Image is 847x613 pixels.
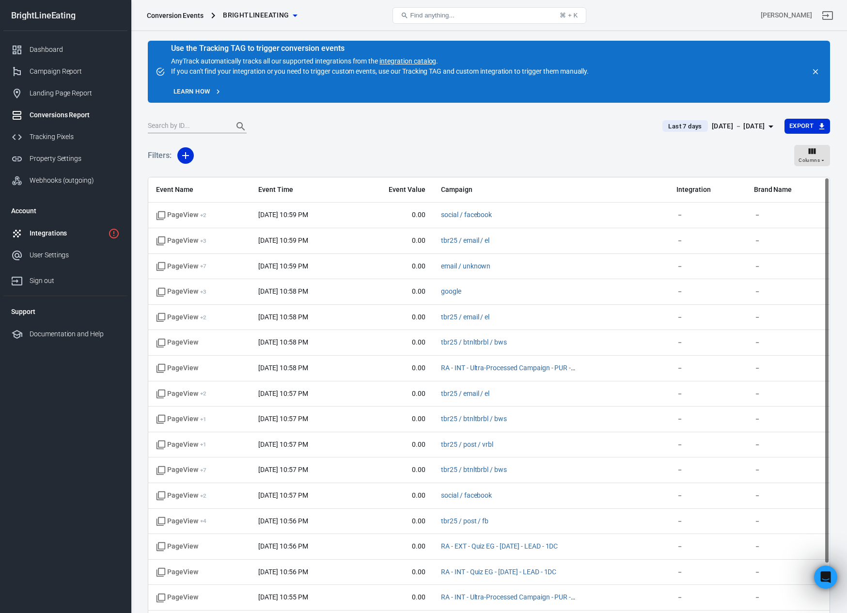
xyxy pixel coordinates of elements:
span: － [754,593,822,602]
li: Account [3,199,127,222]
a: RA - INT - Ultra-Processed Campaign - PUR - 7DC [441,364,585,372]
span: － [754,491,822,501]
a: Property Settings [3,148,127,170]
span: － [676,262,738,271]
a: Sign out [816,4,839,27]
span: － [676,338,738,347]
span: Standard event name [156,542,198,551]
span: PageView [156,517,206,526]
button: Columns [794,145,830,166]
span: tbr25 / btnltbrbl / bws [441,414,507,424]
a: RA - EXT - Quiz EG - [DATE] - LEAD - 1DC [441,542,558,550]
button: Find anything...⌘ + K [392,7,586,24]
span: email / unknown [441,262,490,271]
span: tbr25 / btnltbrbl / bws [441,338,507,347]
span: PageView [156,313,206,322]
span: RA - INT - Ultra-Processed Campaign - PUR - 7DC [441,593,577,602]
h5: Filters: [148,140,172,171]
span: － [676,517,738,526]
div: Integrations [30,228,104,238]
div: Sign out [30,276,120,286]
span: 0.00 [360,210,426,220]
span: － [754,542,822,551]
span: － [676,287,738,297]
span: － [754,465,822,475]
time: 2025-10-07T22:55:27-05:00 [258,593,308,601]
time: 2025-10-07T22:57:26-05:00 [258,466,308,473]
div: Conversions Report [30,110,120,120]
span: 0.00 [360,465,426,475]
span: 0.00 [360,567,426,577]
span: 0.00 [360,287,426,297]
div: Campaign Report [30,66,120,77]
button: BrightLineEating [219,6,300,24]
span: PageView [156,287,206,297]
span: tbr25 / btnltbrbl / bws [441,465,507,475]
span: google [441,287,461,297]
span: 0.00 [360,542,426,551]
span: BrightLineEating [223,9,289,21]
div: Conversion Events [147,11,204,20]
time: 2025-10-07T22:58:53-05:00 [258,313,308,321]
span: tbr25 / post / fb [441,517,488,526]
span: social / facebook [441,491,492,501]
a: Conversions Report [3,104,127,126]
span: social / facebook [441,210,492,220]
span: Event Name [156,185,243,195]
sup: + 3 [200,288,206,295]
span: － [676,414,738,424]
a: social / facebook [441,211,492,219]
span: 0.00 [360,517,426,526]
span: － [754,338,822,347]
button: Export [784,119,830,134]
span: － [676,363,738,373]
div: User Settings [30,250,120,260]
span: － [754,236,822,246]
sup: + 2 [200,212,206,219]
span: Last 7 days [664,122,706,131]
span: － [754,287,822,297]
span: RA - INT - Ultra-Processed Campaign - PUR - 7DC [441,363,577,373]
span: － [754,363,822,373]
time: 2025-10-07T22:57:49-05:00 [258,440,308,448]
span: PageView [156,210,206,220]
span: － [676,491,738,501]
span: － [754,210,822,220]
time: 2025-10-07T22:57:05-05:00 [258,491,308,499]
a: email / unknown [441,262,490,270]
div: ⌘ + K [560,12,578,19]
div: Use the Tracking TAG to trigger conversion events [171,44,589,53]
div: Webhooks (outgoing) [30,175,120,186]
span: 0.00 [360,236,426,246]
span: 0.00 [360,262,426,271]
span: PageView [156,440,206,450]
sup: + 1 [200,416,206,423]
span: － [676,465,738,475]
span: － [676,389,738,399]
sup: + 2 [200,492,206,499]
span: tbr25 / email / el [441,313,489,322]
span: － [676,210,738,220]
span: Standard event name [156,593,198,602]
span: － [754,517,822,526]
span: 0.00 [360,491,426,501]
span: tbr25 / post / vrbl [441,440,493,450]
sup: + 7 [200,467,206,473]
span: － [754,440,822,450]
a: tbr25 / btnltbrbl / bws [441,466,507,473]
span: PageView [156,236,206,246]
button: Last 7 days[DATE] － [DATE] [655,118,784,134]
svg: 1 networks not verified yet [108,228,120,239]
span: － [676,542,738,551]
sup: + 3 [200,237,206,244]
span: Event Value [360,185,426,195]
span: 0.00 [360,313,426,322]
iframe: Intercom live chat [814,566,837,589]
a: tbr25 / btnltbrbl / bws [441,415,507,423]
time: 2025-10-07T22:56:19-05:00 [258,568,308,576]
span: PageView [156,389,206,399]
a: tbr25 / email / el [441,390,489,397]
span: － [676,567,738,577]
button: Search [229,115,252,138]
a: RA - INT - Quiz EG - [DATE] - LEAD - 1DC [441,568,556,576]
